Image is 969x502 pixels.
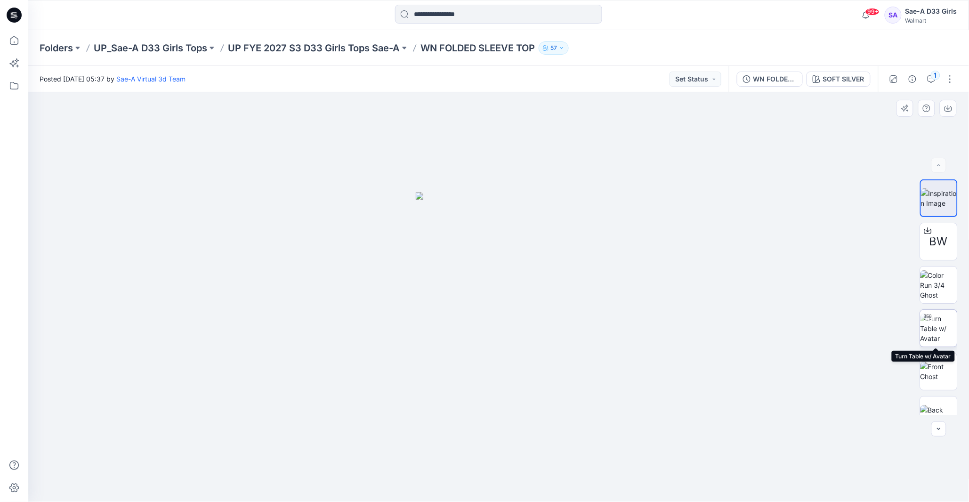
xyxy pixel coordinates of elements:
p: 57 [550,43,557,53]
button: 57 [539,41,569,55]
button: SOFT SILVER [807,72,871,87]
img: Front Ghost [921,362,957,381]
div: SOFT SILVER [823,74,864,84]
span: Posted [DATE] 05:37 by [40,74,186,84]
div: WN FOLDED SLEEVE TOP_SOFT SILVER [753,74,797,84]
img: Back Ghost [921,405,957,425]
span: BW [930,233,948,250]
button: Details [905,72,920,87]
a: UP_Sae-A D33 Girls Tops [94,41,207,55]
button: 1 [924,72,939,87]
span: 99+ [865,8,880,16]
a: UP FYE 2027 S3 D33 Girls Tops Sae-A [228,41,400,55]
div: 1 [931,71,940,80]
button: WN FOLDED SLEEVE TOP_SOFT SILVER [737,72,803,87]
p: WN FOLDED SLEEVE TOP [420,41,535,55]
a: Sae-A Virtual 3d Team [116,75,186,83]
img: Inspiration Image [921,188,957,208]
img: Color Run 3/4 Ghost [921,270,957,300]
div: Sae-A D33 Girls [905,6,957,17]
div: Walmart [905,17,957,24]
a: Folders [40,41,73,55]
img: Turn Table w/ Avatar [921,314,957,343]
div: SA [885,7,902,24]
